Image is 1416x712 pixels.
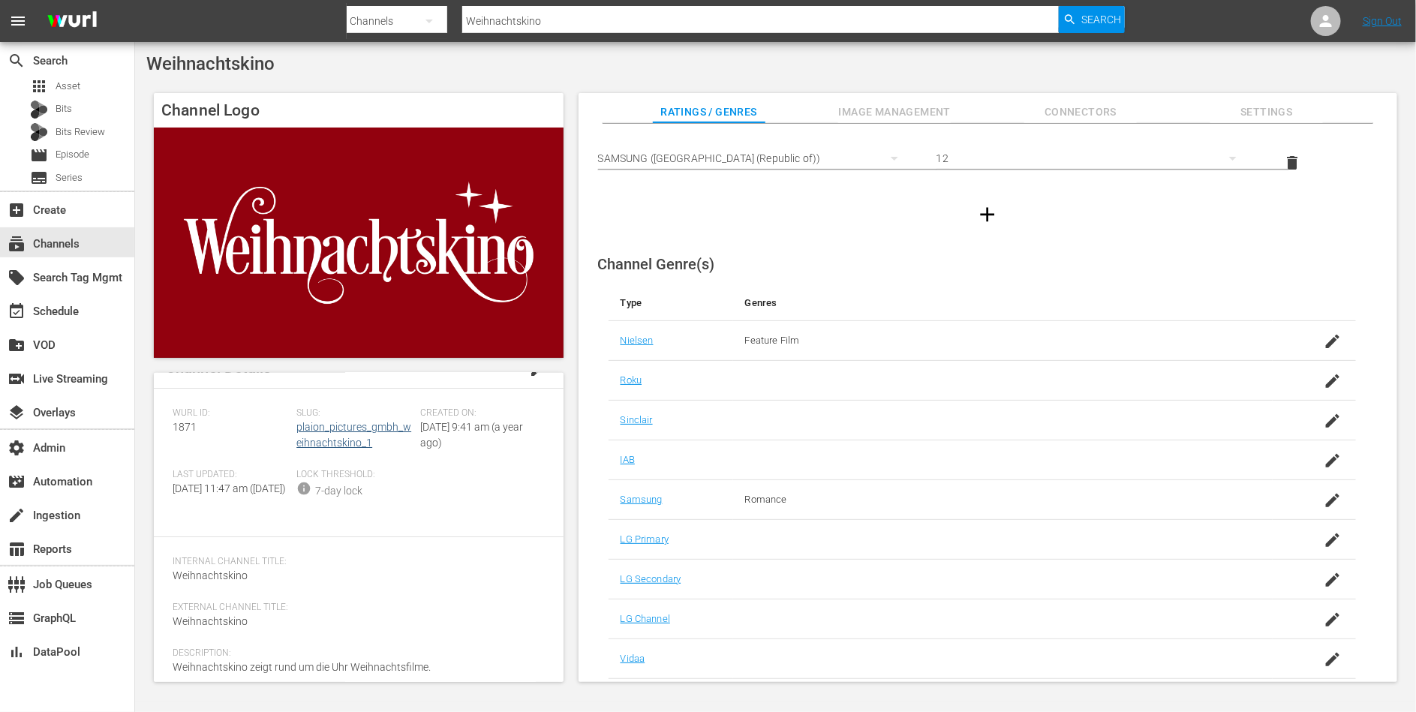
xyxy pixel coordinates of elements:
span: Bits [56,101,72,116]
span: Settings [1210,103,1323,122]
span: [DATE] 11:47 am ([DATE]) [173,482,286,494]
button: Search [1059,6,1125,33]
div: SAMSUNG ([GEOGRAPHIC_DATA] (Republic of)) [598,137,912,179]
a: Sign Out [1363,15,1402,27]
span: info [296,481,311,496]
span: 1871 [173,421,197,433]
a: Nielsen [621,335,654,346]
span: Overlays [8,404,26,422]
span: Create [8,201,26,219]
a: LG Primary [621,533,669,545]
span: Search [1081,6,1121,33]
th: Genres [733,285,1273,321]
a: LG Channel [621,613,670,624]
img: ans4CAIJ8jUAAAAAAAAAAAAAAAAAAAAAAAAgQb4GAAAAAAAAAAAAAAAAAAAAAAAAJMjXAAAAAAAAAAAAAAAAAAAAAAAAgAT5G... [36,4,108,39]
a: Vidaa [621,653,645,664]
span: Lock Threshold: [296,469,413,481]
span: Channel Genre(s) [598,255,715,273]
span: Wurl ID: [173,407,289,419]
span: Description: [173,647,537,659]
span: Search Tag Mgmt [8,269,26,287]
th: Type [609,285,733,321]
a: IAB [621,454,635,465]
span: Connectors [1024,103,1137,122]
span: [DATE] 9:41 am (a year ago) [420,421,523,449]
span: Reports [8,540,26,558]
span: Slug: [296,407,413,419]
div: 7-day lock [315,483,362,499]
span: Weihnachtskino zeigt rund um die Uhr Weihnachtsfilme. [173,661,431,673]
h4: Channel Logo [154,93,564,128]
span: Ingestion [8,506,26,524]
span: menu [9,12,27,30]
span: Asset [56,79,80,94]
span: Ratings / Genres [653,103,765,122]
div: 12 [936,137,1251,179]
span: Live Streaming [8,370,26,388]
a: Roku [621,374,642,386]
span: Series [30,169,48,187]
span: Schedule [8,302,26,320]
span: External Channel Title: [173,602,537,614]
a: Sinclair [621,414,653,425]
span: Last Updated: [173,469,289,481]
span: Admin [8,439,26,457]
span: Episode [30,146,48,164]
span: GraphQL [8,609,26,627]
button: delete [1275,145,1311,181]
span: Episode [56,147,89,162]
img: Weihnachtskino [154,128,564,358]
span: VOD [8,336,26,354]
span: Job Queues [8,575,26,593]
span: DataPool [8,643,26,661]
div: Bits Review [30,123,48,141]
div: Bits [30,101,48,119]
span: Image Management [838,103,951,122]
span: Created On: [420,407,537,419]
a: LG Secondary [621,573,681,584]
a: Samsung [621,494,663,505]
span: Series [56,170,83,185]
span: Search [8,52,26,70]
a: plaion_pictures_gmbh_weihnachtskino_1 [296,421,411,449]
span: Asset [30,77,48,95]
span: delete [1284,154,1302,172]
span: Internal Channel Title: [173,556,537,568]
span: Weihnachtskino [173,615,248,627]
span: Channels [8,235,26,253]
span: Bits Review [56,125,105,140]
span: Weihnachtskino [146,53,275,74]
span: Weihnachtskino [173,569,248,581]
span: Automation [8,473,26,491]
